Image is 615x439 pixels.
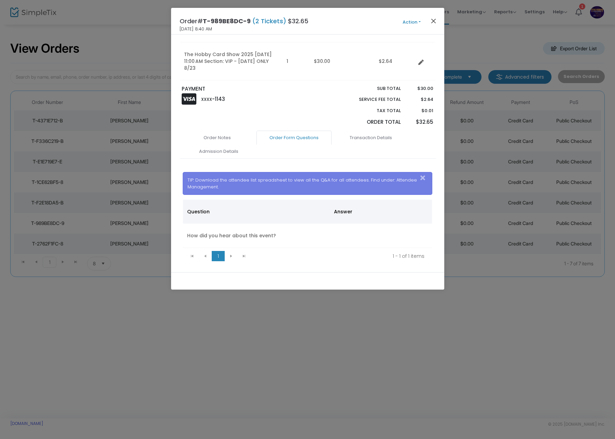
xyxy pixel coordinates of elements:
[408,96,433,103] p: $2.64
[330,200,428,224] th: Answer
[391,18,432,26] button: Action
[310,42,375,80] td: $30.00
[256,131,332,145] a: Order Form Questions
[212,95,225,103] span: -1143
[343,96,401,103] p: Service Fee Total
[418,172,432,184] button: Close
[255,253,424,260] kendo-pager-info: 1 - 1 of 1 items
[183,224,332,248] td: How did you hear about this event?
[343,118,401,126] p: Order Total
[429,16,438,25] button: Close
[343,107,401,114] p: Tax Total
[180,131,255,145] a: Order Notes
[408,107,433,114] p: $0.01
[282,42,310,80] td: 1
[408,85,433,92] p: $30.00
[183,172,432,195] div: TIP: Download the attendee list spreadsheet to view all the Q&A for all attendees. Find under: At...
[343,85,401,92] p: Sub total
[212,251,225,261] span: Page 1
[182,85,304,93] p: PAYMENT
[180,26,212,32] span: [DATE] 8:40 AM
[180,42,282,80] td: The Hobby Card Show 2025 [DATE] 11:00 AM Section: VIP - [DATE] ONLY 8/23
[181,144,256,159] a: Admission Details
[251,17,288,25] span: (2 Tickets)
[408,118,433,126] p: $32.65
[201,96,212,102] span: XXXX
[180,16,308,26] h4: Order# $32.65
[183,200,432,248] div: Data table
[203,17,251,25] span: T-989BE8DC-9
[333,131,408,145] a: Transaction Details
[183,200,330,224] th: Question
[375,42,416,80] td: $2.64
